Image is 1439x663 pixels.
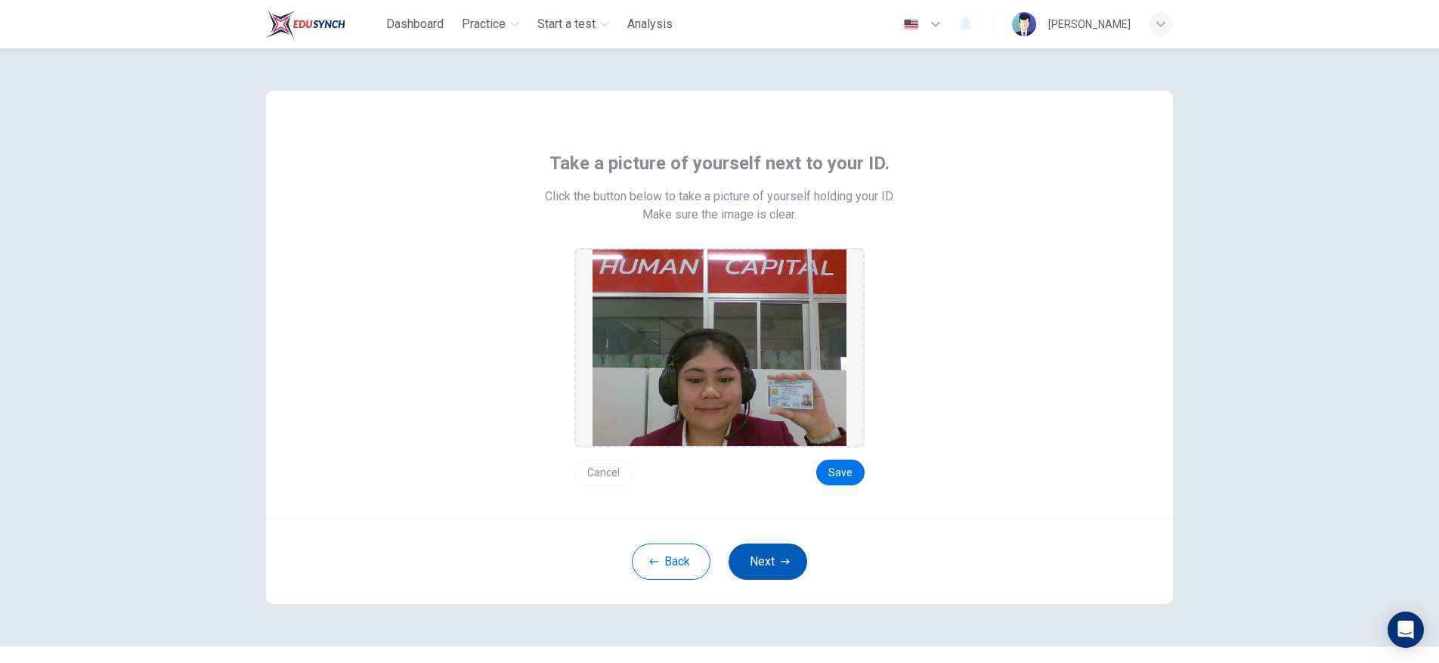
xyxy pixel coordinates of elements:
span: Take a picture of yourself next to your ID. [549,151,890,175]
button: Back [632,544,710,580]
button: Cancel [574,460,633,485]
button: Next [729,544,807,580]
span: Make sure the image is clear. [642,206,797,224]
span: Dashboard [386,15,444,33]
div: [PERSON_NAME] [1048,15,1131,33]
span: Start a test [537,15,596,33]
img: en [902,19,921,30]
div: Open Intercom Messenger [1388,612,1424,648]
button: Practice [456,11,525,38]
button: Save [816,460,865,485]
img: preview screemshot [593,249,846,446]
button: Start a test [531,11,615,38]
img: Train Test logo [266,9,345,39]
span: Click the button below to take a picture of yourself holding your ID. [545,187,895,206]
img: Profile picture [1012,12,1036,36]
span: Analysis [627,15,673,33]
button: Dashboard [380,11,450,38]
span: Practice [462,15,506,33]
a: Train Test logo [266,9,380,39]
button: Analysis [621,11,679,38]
